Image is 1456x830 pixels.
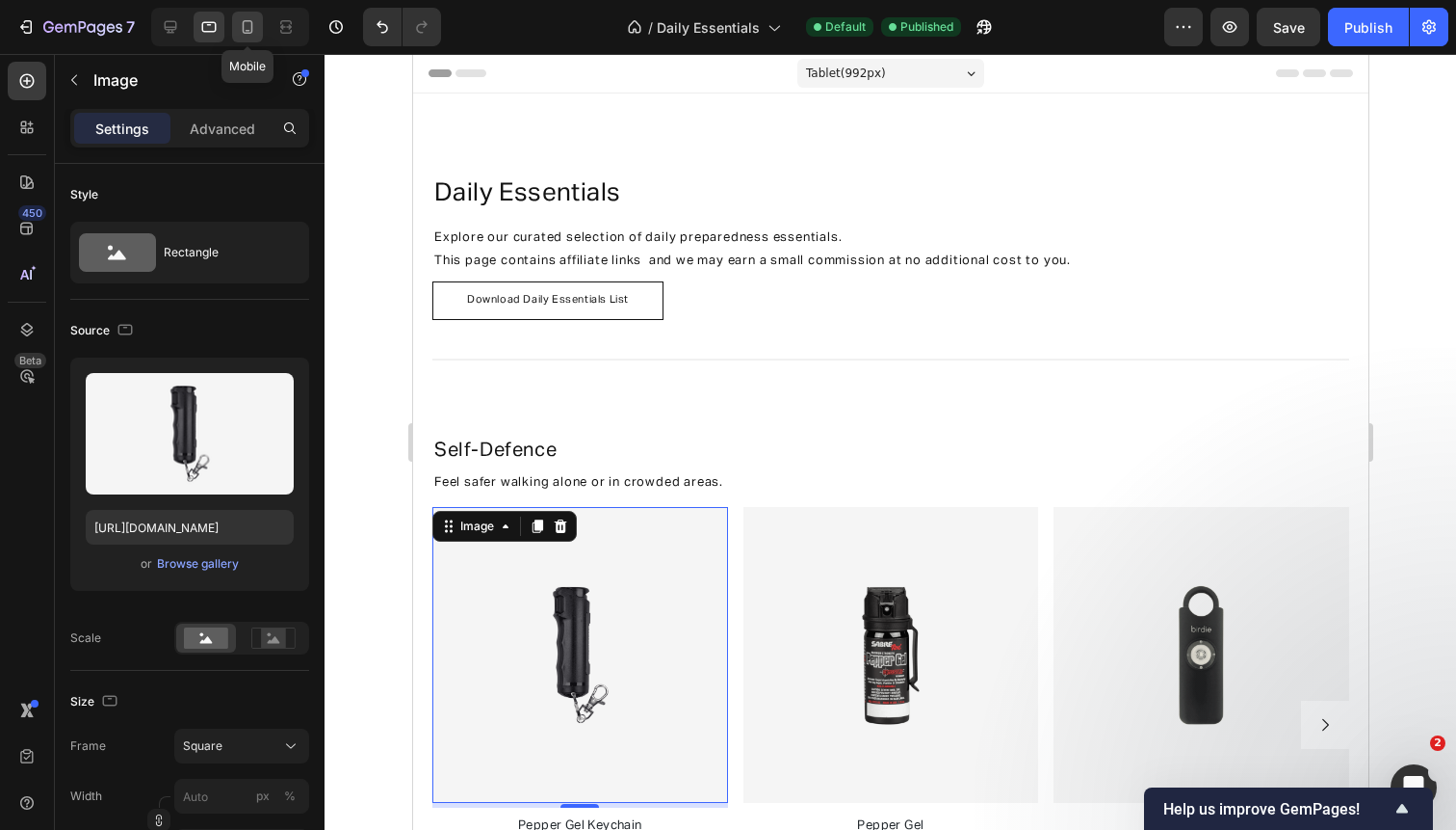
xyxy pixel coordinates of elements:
[93,68,257,92] p: Image
[156,554,240,574] button: Browse gallery
[164,230,281,275] div: Rectangle
[18,205,46,221] div: 450
[330,453,626,749] img: gempages_492971291091928287-1dbfe7d6-26f9-4282-9401-163956b0871c.png
[1328,8,1409,46] button: Publish
[70,318,137,344] div: Source
[278,785,301,808] button: px
[900,18,953,36] span: Published
[70,788,102,805] label: Width
[1257,8,1320,46] button: Save
[888,647,936,695] button: Carousel Next Arrow
[126,15,135,39] p: 7
[70,689,121,715] div: Size
[174,729,309,763] button: Square
[1344,17,1392,38] div: Publish
[86,510,294,545] input: https://example.com/image.jpg
[1163,800,1391,818] span: Help us improve GemPages!
[14,353,46,368] div: Beta
[141,552,152,576] span: or
[174,779,309,814] input: px%
[70,629,101,647] div: Scale
[1163,797,1414,820] button: Show survey - Help us improve GemPages!
[648,17,653,38] span: /
[70,737,106,755] label: Frame
[183,737,222,755] span: Square
[363,8,441,46] div: Undo/Redo
[1391,764,1437,811] iframe: Intercom live chat
[251,785,274,808] button: %
[1273,19,1305,36] span: Save
[95,119,149,139] p: Settings
[8,8,143,46] button: 7
[256,788,270,805] div: px
[70,186,98,203] div: Style
[657,17,760,38] span: Daily Essentials
[444,765,510,778] span: Pepper Gel
[190,119,255,139] p: Advanced
[105,765,229,778] span: Pepper Gel Keychain
[86,373,294,495] img: preview-image
[157,555,239,573] div: Browse gallery
[825,18,866,36] span: Default
[640,453,936,749] img: gempages_492971291091928287-d18787e5-1938-4f8e-ba2e-84935c05438e.png
[284,788,296,805] div: %
[749,765,827,778] span: Safety Alarm
[413,54,1368,830] iframe: Design area
[1430,736,1445,751] span: 2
